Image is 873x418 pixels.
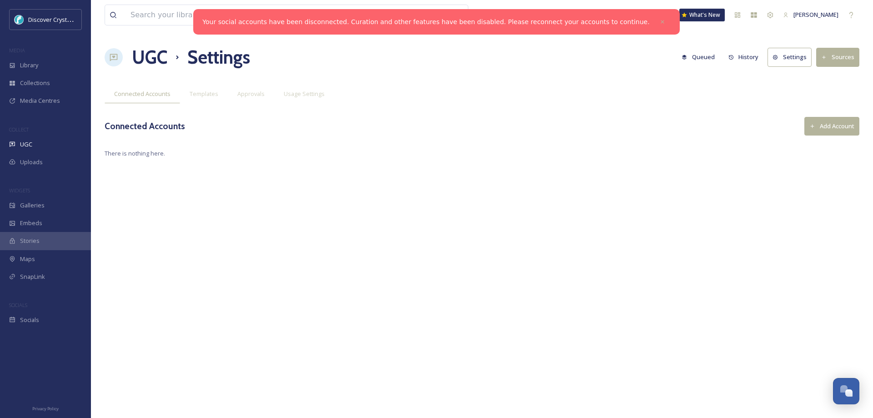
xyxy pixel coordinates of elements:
span: Socials [20,316,39,324]
span: COLLECT [9,126,29,133]
span: Library [20,61,38,70]
span: Usage Settings [284,90,325,98]
span: Privacy Policy [32,406,59,412]
a: [PERSON_NAME] [778,6,843,24]
span: Maps [20,255,35,263]
span: WIDGETS [9,187,30,194]
h1: Settings [187,44,250,71]
span: MEDIA [9,47,25,54]
input: Search your library [126,5,394,25]
span: Galleries [20,201,45,210]
img: download.jpeg [15,15,24,24]
a: Settings [768,48,816,66]
button: Open Chat [833,378,859,404]
span: Templates [190,90,218,98]
a: History [724,48,768,66]
a: Your social accounts have been disconnected. Curation and other features have been disabled. Plea... [202,17,649,27]
span: SOCIALS [9,302,27,308]
span: UGC [20,140,32,149]
span: SnapLink [20,272,45,281]
a: Queued [677,48,724,66]
span: Media Centres [20,96,60,105]
span: Embeds [20,219,42,227]
a: What's New [679,9,725,21]
a: UGC [132,44,167,71]
span: Uploads [20,158,43,166]
span: [PERSON_NAME] [793,10,838,19]
h3: Connected Accounts [105,120,185,133]
span: Approvals [237,90,265,98]
span: Collections [20,79,50,87]
span: Connected Accounts [114,90,171,98]
button: Sources [816,48,859,66]
button: Settings [768,48,812,66]
button: Queued [677,48,719,66]
span: There is nothing here. [105,149,859,158]
button: Add Account [804,117,859,136]
span: Stories [20,237,40,245]
button: History [724,48,763,66]
a: Privacy Policy [32,403,59,413]
a: View all files [410,6,463,24]
span: Discover Crystal River [US_STATE] [28,15,119,24]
